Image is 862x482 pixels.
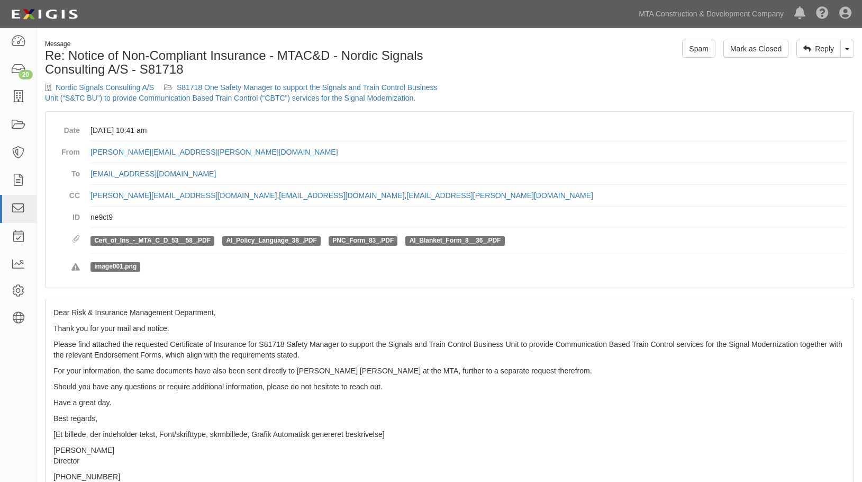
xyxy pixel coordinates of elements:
dd: [DATE] 10:41 am [90,120,846,141]
p: Dear Risk & Insurance Management Department, [53,307,846,318]
i: Attachments [72,236,80,243]
p: Have a great day. [53,397,846,408]
a: [EMAIL_ADDRESS][DOMAIN_NAME] [279,191,404,200]
a: Nordic Signals Consulting A/S [56,83,154,92]
dt: To [53,163,80,179]
p: Best regards, [53,413,846,424]
p: For your information, the same documents have also been sent directly to [PERSON_NAME] [PERSON_NA... [53,365,846,376]
div: 20 [19,70,33,79]
a: [PERSON_NAME][EMAIL_ADDRESS][PERSON_NAME][DOMAIN_NAME] [90,148,338,156]
dt: From [53,141,80,157]
a: S81718 One Safety Manager to support the Signals and Train Control Business Unit (“S&TC BU”) to p... [45,83,438,102]
dd: ne9ct9 [90,207,846,228]
a: Spam [682,40,715,58]
a: AI_Blanket_Form_8__36_.PDF [410,237,501,244]
dt: Date [53,120,80,136]
a: [EMAIL_ADDRESS][PERSON_NAME][DOMAIN_NAME] [406,191,593,200]
img: logo-5460c22ac91f19d4615b14bd174203de0afe785f0fc80cf4dbbc73dc1793850b.png [8,5,81,24]
i: Help Center - Complianz [816,7,829,20]
p: [Et billede, der indeholder tekst, Font/skrifttype, skrmbillede, Grafik Automatisk genereret besk... [53,429,846,440]
dt: ID [53,207,80,222]
p: Please find attached the requested Certificate of Insurance for S81718 Safety Manager to support ... [53,339,846,360]
div: Message [45,40,442,49]
h1: Re: Notice of Non-Compliant Insurance - MTAC&D - Nordic Signals Consulting A/S - S81718 [45,49,442,77]
a: [PERSON_NAME][EMAIL_ADDRESS][DOMAIN_NAME] [90,191,277,200]
a: AI_Policy_Language_38_.PDF [226,237,316,244]
a: [EMAIL_ADDRESS][DOMAIN_NAME] [90,169,216,178]
dt: CC [53,185,80,201]
p: [PERSON_NAME] Director [53,445,846,466]
i: Rejected attachments. These file types are not supported. [71,264,80,271]
a: Cert_of_Ins_-_MTA_C_D_53__58_.PDF [94,237,211,244]
span: image001.png [90,262,140,272]
a: Mark as Closed [723,40,788,58]
p: Should you have any questions or require additional information, please do not hesitate to reach ... [53,381,846,392]
dd: , , [90,185,846,207]
p: Thank you for your mail and notice. [53,323,846,334]
a: MTA Construction & Development Company [633,3,789,24]
a: PNC_Form_83_.PDF [332,237,394,244]
a: Reply [796,40,841,58]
